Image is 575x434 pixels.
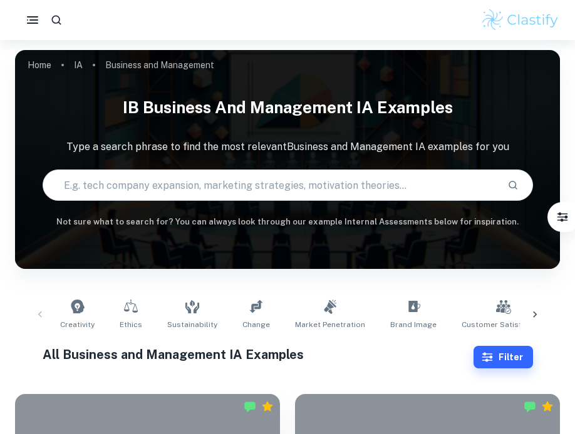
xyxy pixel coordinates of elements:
[15,90,560,124] h1: IB Business and Management IA examples
[462,319,545,330] span: Customer Satisfaction
[15,139,560,154] p: Type a search phrase to find the most relevant Business and Management IA examples for you
[474,346,533,368] button: Filter
[43,345,474,364] h1: All Business and Management IA Examples
[28,56,51,74] a: Home
[43,168,497,203] input: E.g. tech company expansion, marketing strategies, motivation theories...
[541,400,554,413] div: Premium
[502,174,524,196] button: Search
[524,400,536,413] img: Marked
[60,319,95,330] span: Creativity
[120,319,142,330] span: Ethics
[295,319,365,330] span: Market Penetration
[167,319,217,330] span: Sustainability
[480,8,560,33] img: Clastify logo
[261,400,274,413] div: Premium
[105,58,214,72] p: Business and Management
[550,204,575,230] button: Filter
[242,319,270,330] span: Change
[244,400,256,413] img: Marked
[390,319,437,330] span: Brand Image
[74,56,83,74] a: IA
[15,216,560,228] h6: Not sure what to search for? You can always look through our example Internal Assessments below f...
